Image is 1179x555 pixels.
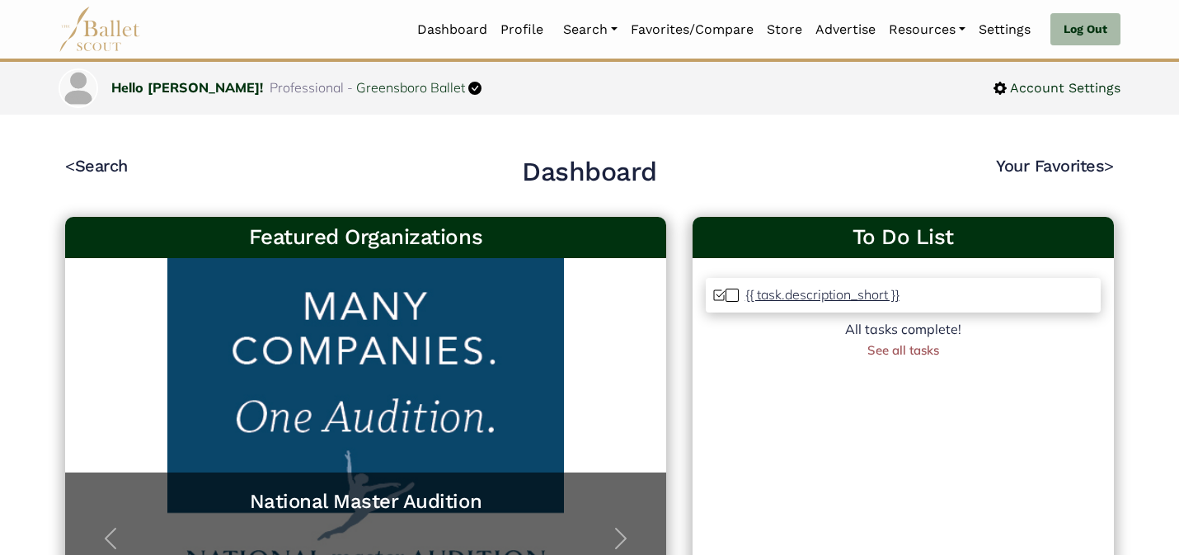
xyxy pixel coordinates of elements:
a: Log Out [1050,13,1120,46]
a: National Master Audition [82,489,650,515]
h2: Dashboard [522,155,657,190]
p: {{ task.description_short }} [745,286,900,303]
a: To Do List [706,223,1101,252]
a: Settings [972,12,1037,47]
a: Dashboard [411,12,494,47]
a: Profile [494,12,550,47]
a: Resources [882,12,972,47]
a: Favorites/Compare [624,12,760,47]
img: profile picture [60,70,96,106]
a: Your Favorites> [996,156,1114,176]
code: > [1104,155,1114,176]
span: - [347,79,353,96]
a: Advertise [809,12,882,47]
code: < [65,155,75,176]
a: Hello [PERSON_NAME]! [111,79,263,96]
a: Search [557,12,624,47]
a: <Search [65,156,128,176]
span: Professional [270,79,344,96]
a: Store [760,12,809,47]
a: Account Settings [993,78,1120,99]
div: All tasks complete! [706,319,1101,341]
a: See all tasks [867,342,939,358]
span: Account Settings [1007,78,1120,99]
h3: Featured Organizations [78,223,653,252]
a: Greensboro Ballet [356,79,465,96]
